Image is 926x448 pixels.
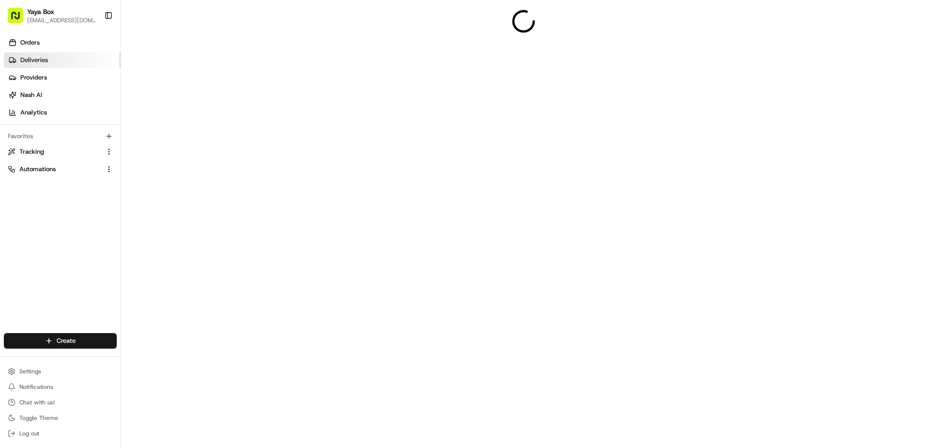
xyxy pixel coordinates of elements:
span: 8月14日 [78,176,101,184]
span: Regen Pajulas [30,176,71,184]
a: Providers [4,70,121,85]
button: Yaya Box [27,7,54,16]
img: 1736555255976-a54dd68f-1ca7-489b-9aae-adbdc363a1c4 [19,151,27,159]
a: Nash AI [4,87,121,103]
span: Orders [20,38,40,47]
button: Start new chat [165,96,176,107]
button: Tracking [4,144,117,160]
span: Knowledge Base [19,217,74,226]
img: 1736555255976-a54dd68f-1ca7-489b-9aae-adbdc363a1c4 [10,93,27,110]
img: 1736555255976-a54dd68f-1ca7-489b-9aae-adbdc363a1c4 [19,177,27,185]
button: Settings [4,365,117,378]
a: 💻API Documentation [78,213,159,230]
div: We're available if you need us! [44,102,133,110]
button: Automations [4,161,117,177]
a: Orders [4,35,121,50]
span: Tracking [19,147,44,156]
span: Pylon [96,240,117,248]
span: Create [57,336,76,345]
img: Joseph V. [10,141,25,157]
a: Deliveries [4,52,121,68]
a: 📗Knowledge Base [6,213,78,230]
button: Toggle Theme [4,411,117,425]
span: Automations [19,165,56,174]
span: API Documentation [92,217,155,226]
button: Yaya Box[EMAIL_ADDRESS][DOMAIN_NAME] [4,4,100,27]
span: Providers [20,73,47,82]
span: Notifications [19,383,53,391]
div: Past conversations [10,126,62,134]
a: Tracking [8,147,101,156]
button: Notifications [4,380,117,394]
button: Log out [4,427,117,440]
span: Toggle Theme [19,414,58,422]
span: • [73,176,76,184]
div: 💻 [82,218,90,225]
span: Deliveries [20,56,48,64]
div: 📗 [10,218,17,225]
span: 8月15日 [86,150,108,158]
button: Chat with us! [4,396,117,409]
button: Create [4,333,117,349]
img: 30910f29-0c51-41c2-b588-b76a93e9f242-bb38531d-bb28-43ab-8a58-cd2199b04601 [20,93,38,110]
button: [EMAIL_ADDRESS][DOMAIN_NAME] [27,16,96,24]
span: Chat with us! [19,399,55,406]
div: Start new chat [44,93,159,102]
span: Log out [19,430,39,437]
span: Settings [19,368,41,375]
a: Automations [8,165,101,174]
p: Welcome 👋 [10,39,176,54]
button: See all [150,124,176,136]
div: Favorites [4,128,117,144]
a: Analytics [4,105,121,120]
input: Clear [25,63,160,73]
a: Powered byPylon [68,240,117,248]
span: Analytics [20,108,47,117]
img: Regen Pajulas [10,167,25,183]
span: Nash AI [20,91,42,99]
img: Nash [10,10,29,29]
span: [PERSON_NAME] [30,150,78,158]
span: • [80,150,84,158]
